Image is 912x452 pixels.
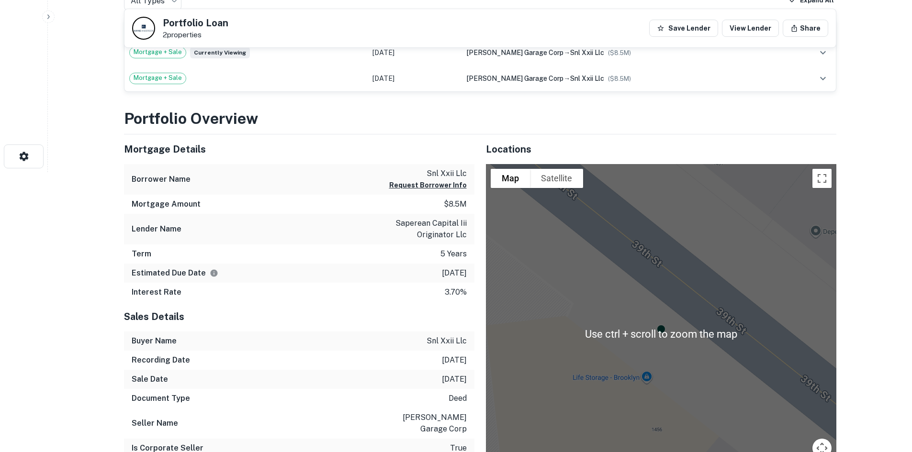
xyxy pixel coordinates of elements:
h6: Seller Name [132,418,178,429]
h5: Locations [486,142,836,156]
h6: Term [132,248,151,260]
button: expand row [815,70,831,87]
p: saperean capital iii originator llc [381,218,467,241]
p: 3.70% [445,287,467,298]
p: [DATE] [442,374,467,385]
h6: Interest Rate [132,287,181,298]
h6: Mortgage Amount [132,198,201,210]
span: [PERSON_NAME] garage corp [466,75,563,82]
span: snl xxii llc [570,75,604,82]
button: Save Lender [649,20,718,37]
button: Show street map [491,169,530,188]
svg: Estimate is based on a standard schedule for this type of loan. [210,269,218,277]
h6: Estimated Due Date [132,267,218,279]
td: [DATE] [368,40,462,66]
h5: Mortgage Details [124,142,474,156]
p: snl xxii llc [427,335,467,347]
span: ($ 8.5M ) [608,75,631,82]
td: [DATE] [368,66,462,91]
p: 2 properties [163,31,228,39]
button: Request Borrower Info [389,179,467,191]
span: [PERSON_NAME] garage corp [466,49,563,56]
span: ($ 8.5M ) [608,49,631,56]
h6: Buyer Name [132,335,177,347]
p: snl xxii llc [389,168,467,179]
h5: Sales Details [124,309,474,324]
button: expand row [815,44,831,61]
button: Show satellite imagery [530,169,583,188]
p: deed [449,393,467,404]
span: Currently viewing [190,47,250,58]
h6: Document Type [132,393,190,404]
iframe: Chat Widget [864,375,912,421]
div: → [466,73,782,84]
p: [PERSON_NAME] garage corp [381,412,467,435]
h6: Recording Date [132,354,190,366]
div: → [466,47,782,58]
a: View Lender [722,20,779,37]
button: Share [783,20,828,37]
h3: Portfolio Overview [124,107,836,130]
p: [DATE] [442,267,467,279]
h5: Portfolio Loan [163,18,228,28]
h6: Lender Name [132,223,181,235]
p: [DATE] [442,354,467,366]
h6: Sale Date [132,374,168,385]
span: snl xxii llc [570,49,604,56]
button: Toggle fullscreen view [812,169,832,188]
h6: Borrower Name [132,174,191,185]
span: Mortgage + Sale [130,47,186,57]
span: Mortgage + Sale [130,73,186,83]
p: $8.5m [444,198,467,210]
p: 5 years [440,248,467,260]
